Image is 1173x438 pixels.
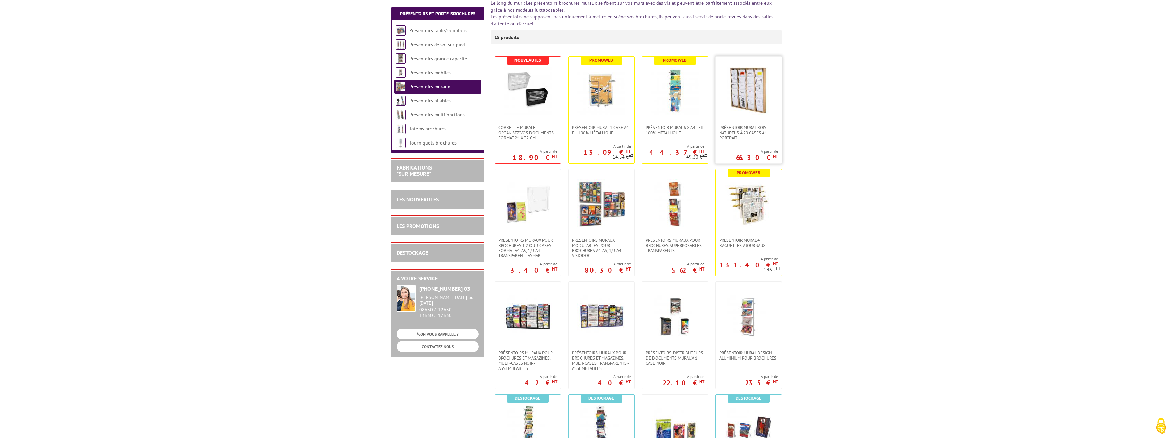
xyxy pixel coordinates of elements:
img: Totems brochures [396,124,406,134]
span: A partir de [642,143,704,149]
span: PRÉSENTOIRS MURAUX POUR BROCHURES ET MAGAZINES, MULTI-CASES NOIR - ASSEMBLABLES [498,350,557,371]
a: PRÉSENTOIR MURAL DESIGN ALUMINIUM POUR BROCHURES [716,350,782,361]
span: Présentoir mural 4 baguettes à journaux [719,238,778,248]
img: Présentoirs multifonctions [396,110,406,120]
p: 42 € [525,381,557,385]
a: PRÉSENTOIRS MURAUX POUR BROCHURES ET MAGAZINES, MULTI-CASES NOIR - ASSEMBLABLES [495,350,561,371]
a: LES PROMOTIONS [397,223,439,229]
a: DESTOCKAGE [397,249,428,256]
sup: HT [773,153,778,159]
font: Les présentoirs ne supposent pas uniquement à mettre en scène vos brochures, ils peuvent aussi se... [491,14,773,27]
a: Présentoirs muraux modulables pour brochures A4, A5, 1/3 A4 VISIODOC [569,238,634,258]
p: 146 € [764,267,781,272]
img: widget-service.jpg [397,285,416,312]
img: PRÉSENTOIRS MURAUX POUR BROCHURES ET MAGAZINES, MULTI-CASES TRANSPARENTS - ASSEMBLABLES [577,292,625,340]
p: 44.37 € [649,150,704,154]
span: Corbeille Murale - Organisez vos documents format 24 x 32 cm [498,125,557,140]
img: Présentoir mural 1 case A4 - Fil 100% métallique [577,67,625,115]
span: Présentoir mural 1 case A4 - Fil 100% métallique [572,125,631,135]
strong: [PHONE_NUMBER] 03 [419,285,470,292]
p: 66.30 € [736,155,778,160]
sup: HT [699,379,704,385]
p: 22.10 € [663,381,704,385]
span: PRÉSENTOIRS MURAUX POUR BROCHURES SUPERPOSABLES TRANSPARENTS [646,238,704,253]
span: PRÉSENTOIRS MURAUX POUR BROCHURES 1,2 OU 3 CASES FORMAT A4, A5, 1/3 A4 TRANSPARENT TAYMAR [498,238,557,258]
sup: HT [776,266,781,271]
b: Nouveautés [514,57,541,63]
sup: HT [773,261,778,267]
span: A partir de [745,374,778,379]
h2: A votre service [397,276,479,282]
span: A partir de [510,261,557,267]
img: PRÉSENTOIRS MURAUX POUR BROCHURES 1,2 OU 3 CASES FORMAT A4, A5, 1/3 A4 TRANSPARENT TAYMAR [504,179,552,227]
sup: HT [552,379,557,385]
p: 3.40 € [510,268,557,272]
b: Promoweb [589,57,613,63]
span: PRÉSENTOIRS MURAUX POUR BROCHURES ET MAGAZINES, MULTI-CASES TRANSPARENTS - ASSEMBLABLES [572,350,631,371]
span: A partir de [598,374,631,379]
sup: HT [699,148,704,154]
img: Corbeille Murale - Organisez vos documents format 24 x 32 cm [504,67,552,115]
b: Promoweb [663,57,687,63]
sup: HT [699,266,704,272]
a: LES NOUVEAUTÉS [397,196,439,203]
p: 14.54 € [613,154,633,160]
p: 49.30 € [686,154,707,160]
a: Présentoirs grande capacité [409,55,467,62]
p: 18 produits [494,30,520,44]
a: Présentoirs pliables [409,98,451,104]
img: Présentoirs de sol sur pied [396,39,406,50]
span: Présentoir Mural Bois naturel 5 à 20 cases A4 Portrait [719,125,778,140]
span: A partir de [513,149,557,154]
img: Présentoir mural 4 baguettes à journaux [725,179,773,227]
b: Destockage [736,395,761,401]
img: Présentoirs muraux [396,82,406,92]
a: CONTACTEZ-NOUS [397,341,479,352]
img: Présentoir mural 6 x A4 - Fil 100% métallique [651,67,699,115]
a: Tourniquets brochures [409,140,457,146]
img: Présentoir Mural Bois naturel 5 à 20 cases A4 Portrait [725,67,773,115]
span: A partir de [716,256,778,262]
sup: HT [702,153,707,158]
sup: HT [629,153,633,158]
a: Présentoirs table/comptoirs [409,27,467,34]
a: PRÉSENTOIRS MURAUX POUR BROCHURES 1,2 OU 3 CASES FORMAT A4, A5, 1/3 A4 TRANSPARENT TAYMAR [495,238,561,258]
p: 235 € [745,381,778,385]
p: 13.09 € [583,150,631,154]
span: PRÉSENTOIR MURAL DESIGN ALUMINIUM POUR BROCHURES [719,350,778,361]
img: Présentoirs grande capacité [396,53,406,64]
img: Présentoirs muraux modulables pour brochures A4, A5, 1/3 A4 VISIODOC [577,179,625,227]
a: PRÉSENTOIRS-DISTRIBUTEURS DE DOCUMENTS MURAUX 1 CASE NOIR [642,350,708,366]
a: PRÉSENTOIRS MURAUX POUR BROCHURES SUPERPOSABLES TRANSPARENTS [642,238,708,253]
a: Présentoirs multifonctions [409,112,465,118]
a: ON VOUS RAPPELLE ? [397,329,479,339]
p: 131.40 € [720,263,778,267]
div: [PERSON_NAME][DATE] au [DATE] [419,295,479,306]
a: Totems brochures [409,126,446,132]
span: Présentoirs muraux modulables pour brochures A4, A5, 1/3 A4 VISIODOC [572,238,631,258]
a: Présentoirs de sol sur pied [409,41,465,48]
div: 08h30 à 12h30 13h30 à 17h30 [419,295,479,318]
span: A partir de [569,143,631,149]
b: Destockage [588,395,614,401]
img: PRÉSENTOIRS MURAUX POUR BROCHURES SUPERPOSABLES TRANSPARENTS [651,179,699,227]
sup: HT [626,266,631,272]
sup: HT [773,379,778,385]
a: Corbeille Murale - Organisez vos documents format 24 x 32 cm [495,125,561,140]
img: Présentoirs table/comptoirs [396,25,406,36]
span: A partir de [736,149,778,154]
sup: HT [626,148,631,154]
a: Présentoir Mural Bois naturel 5 à 20 cases A4 Portrait [716,125,782,140]
p: 40 € [598,381,631,385]
sup: HT [552,153,557,159]
span: A partir de [663,374,704,379]
a: Présentoirs et Porte-brochures [400,11,475,17]
p: 5.62 € [671,268,704,272]
span: A partir de [525,374,557,379]
a: Présentoir mural 6 x A4 - Fil 100% métallique [642,125,708,135]
span: A partir de [671,261,704,267]
button: Cookies (fenêtre modale) [1149,415,1173,438]
img: Présentoirs mobiles [396,67,406,78]
a: FABRICATIONS"Sur Mesure" [397,164,432,177]
b: Promoweb [737,170,760,176]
